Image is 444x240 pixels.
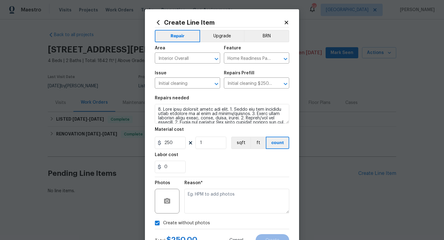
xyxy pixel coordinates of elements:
button: ft [250,137,266,149]
h5: Repairs needed [155,96,189,100]
h5: Reason* [184,181,203,185]
h5: Repairs Prefill [224,71,254,75]
button: Open [212,55,221,63]
button: Repair [155,30,200,42]
button: BRN [244,30,289,42]
button: count [266,137,289,149]
h5: Area [155,46,165,50]
span: Create without photos [163,220,210,226]
button: Upgrade [200,30,244,42]
h5: Material cost [155,127,184,132]
button: Open [212,80,221,88]
h5: Photos [155,181,170,185]
button: Open [281,80,290,88]
button: Open [281,55,290,63]
textarea: 8. Lore ipsu dolorsit ametc adi elit. 1. Seddo eiu tem incididu utlab etdolore ma al enim ad mini... [155,104,289,124]
h5: Labor cost [155,153,178,157]
h5: Issue [155,71,166,75]
h2: Create Line Item [155,19,284,26]
button: sqft [231,137,250,149]
h5: Feature [224,46,241,50]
